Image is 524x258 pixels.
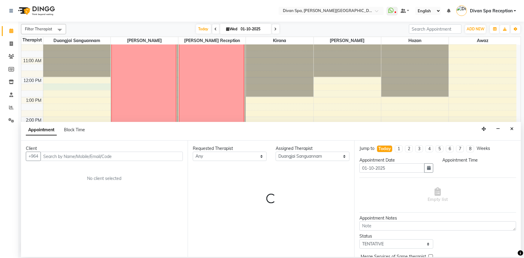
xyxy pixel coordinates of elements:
button: Close [507,124,516,134]
div: Weeks [477,145,490,152]
span: [PERSON_NAME] [111,37,178,44]
span: [PERSON_NAME] [314,37,381,44]
input: Search by Name/Mobile/Email/Code [41,152,183,161]
li: 4 [426,145,433,152]
div: Requested Therapist [193,145,267,152]
li: 7 [456,145,464,152]
span: Empty list [428,187,448,203]
span: Wed [225,27,239,31]
span: Awaz [449,37,516,44]
li: 6 [446,145,454,152]
div: Today [378,146,391,152]
li: 5 [436,145,444,152]
button: +964 [26,152,41,161]
div: Appointment Date [359,157,433,163]
li: 8 [466,145,474,152]
div: 1:00 PM [25,97,43,104]
div: Status [359,233,433,239]
input: Search Appointment [409,24,462,34]
img: Divan Spa Reception [456,5,467,16]
input: yyyy-mm-dd [359,163,425,173]
div: No client selected [40,175,168,182]
div: Jump to [359,145,374,152]
li: 1 [395,145,403,152]
div: Therapist [21,37,43,43]
span: Divan Spa Reception [470,8,513,14]
div: 12:00 PM [23,77,43,84]
span: kirana [246,37,313,44]
div: 2:00 PM [25,117,43,123]
span: Appointment [26,125,57,135]
div: Appointment Time [442,157,516,163]
span: [PERSON_NAME] Reception [178,37,246,44]
div: 11:00 AM [22,58,43,64]
span: Filter Therapist [25,26,52,31]
span: Hozan [381,37,449,44]
span: Duangjai Sanguannam [43,37,111,44]
span: ADD NEW [467,27,484,31]
input: 2025-10-01 [239,25,269,34]
span: Today [196,24,211,34]
div: Client [26,145,183,152]
div: Assigned Therapist [276,145,350,152]
li: 3 [415,145,423,152]
li: 2 [405,145,413,152]
button: ADD NEW [465,25,486,33]
span: Block Time [64,127,85,132]
div: Appointment Notes [359,215,516,221]
img: logo [15,2,56,19]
